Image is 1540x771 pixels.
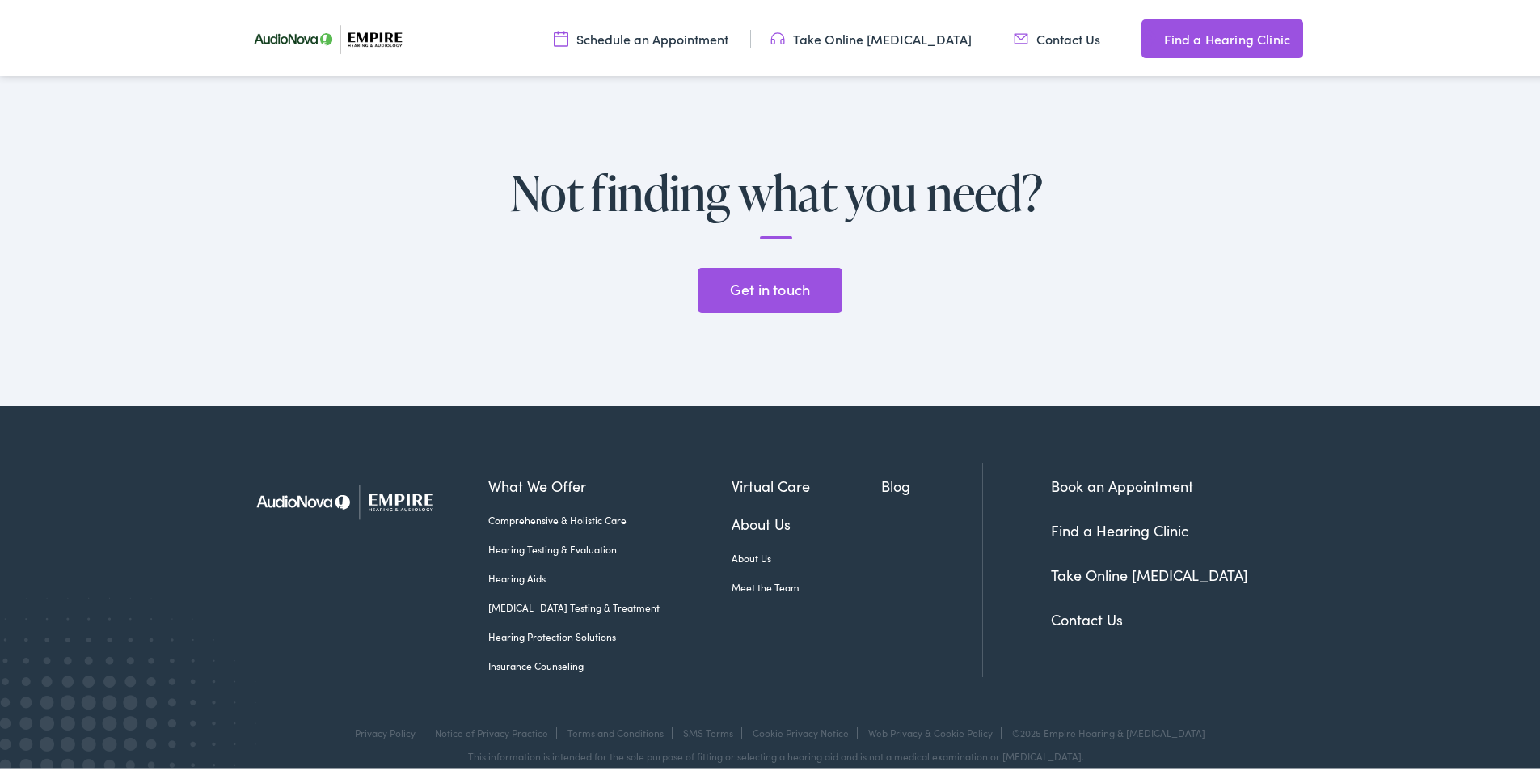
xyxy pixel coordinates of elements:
[1141,16,1303,55] a: Find a Hearing Clinic
[683,722,733,736] a: SMS Terms
[1051,606,1123,626] a: Contact Us
[243,748,1310,759] div: This information is intended for the sole purpose of fitting or selecting a hearing aid and is no...
[881,472,982,494] a: Blog
[488,655,732,670] a: Insurance Counseling
[732,472,882,494] a: Virtual Care
[1051,517,1188,537] a: Find a Hearing Clinic
[488,510,732,524] a: Comprehensive & Holistic Care
[753,722,849,736] a: Cookie Privacy Notice
[698,265,842,310] a: Get in touch
[485,163,1067,236] h2: Not finding what you need?
[554,27,728,44] a: Schedule an Appointment
[1141,26,1156,45] img: utility icon
[488,626,732,641] a: Hearing Protection Solutions
[732,577,882,591] a: Meet the Team
[732,510,882,532] a: About Us
[554,27,568,44] img: utility icon
[770,27,785,44] img: utility icon
[243,460,465,538] img: Empire Hearing & Audiology
[488,568,732,582] a: Hearing Aids
[1051,561,1248,582] a: Take Online [MEDICAL_DATA]
[567,722,664,736] a: Terms and Conditions
[488,539,732,553] a: Hearing Testing & Evaluation
[1004,724,1205,735] div: ©2025 Empire Hearing & [MEDICAL_DATA]
[770,27,972,44] a: Take Online [MEDICAL_DATA]
[1014,27,1100,44] a: Contact Us
[435,722,548,736] a: Notice of Privacy Practice
[1051,472,1193,493] a: Book an Appointment
[355,722,416,736] a: Privacy Policy
[868,722,993,736] a: Web Privacy & Cookie Policy
[488,472,732,494] a: What We Offer
[488,597,732,612] a: [MEDICAL_DATA] Testing & Treatment
[732,548,882,562] a: About Us
[1014,27,1028,44] img: utility icon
